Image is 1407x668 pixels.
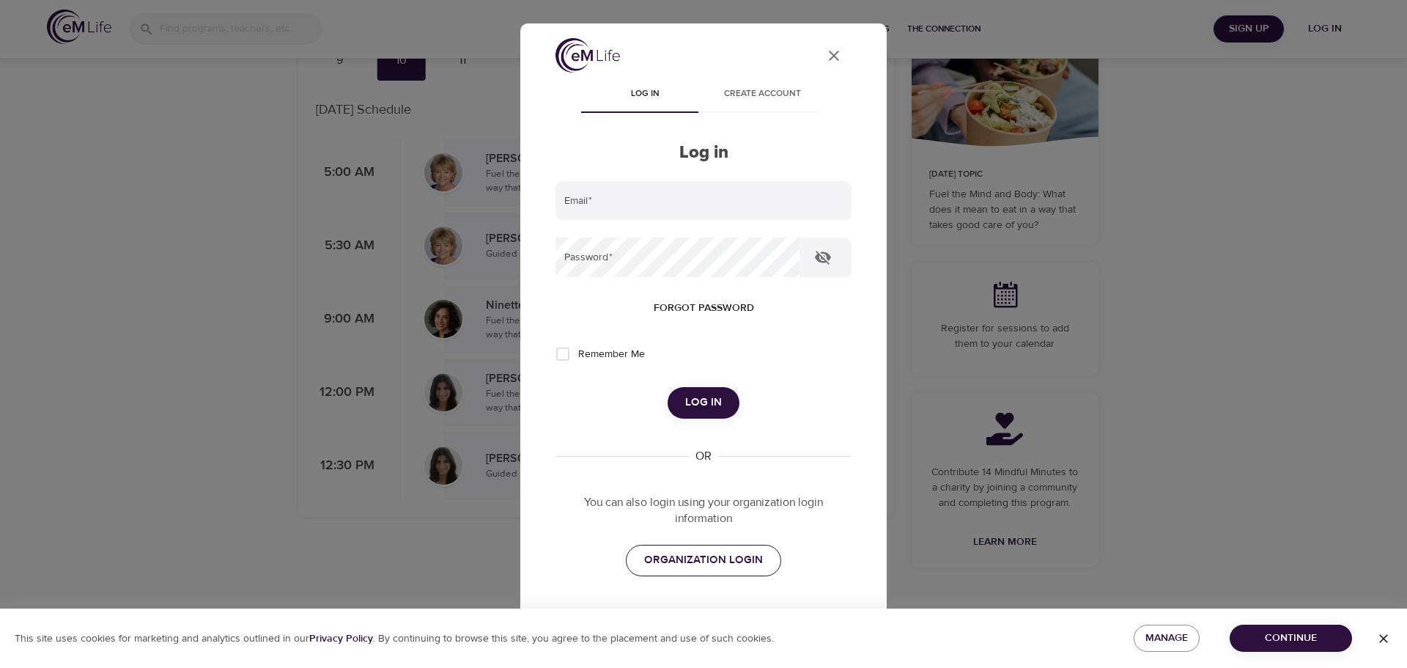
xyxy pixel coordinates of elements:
p: You can also login using your organization login information [555,494,852,528]
button: Log in [668,387,739,418]
div: disabled tabs example [555,78,852,113]
a: ORGANIZATION LOGIN [626,545,781,576]
span: Forgot password [654,299,754,318]
span: Log in [685,393,722,412]
span: Create account [712,87,812,102]
span: Log in [595,87,695,102]
span: Continue [1241,629,1340,647]
span: ORGANIZATION LOGIN [644,551,763,570]
button: Forgot password [648,295,760,322]
span: Remember Me [578,347,645,362]
div: OR [690,448,717,465]
b: Privacy Policy [309,632,373,645]
span: Manage [1145,629,1188,647]
img: logo [555,38,620,73]
h2: Log in [555,142,852,164]
button: close [816,38,852,73]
